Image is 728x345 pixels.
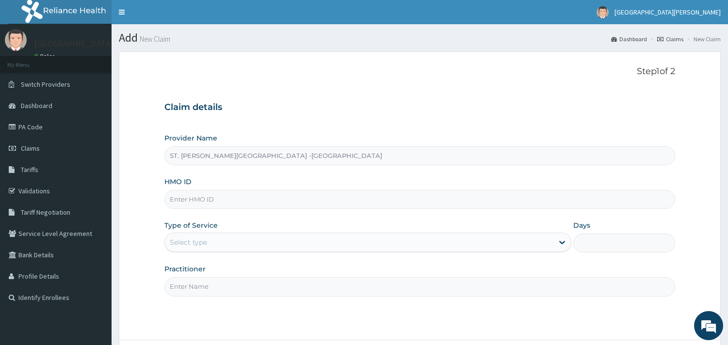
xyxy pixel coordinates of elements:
[164,220,218,230] label: Type of Service
[164,133,217,143] label: Provider Name
[34,39,178,48] p: [GEOGRAPHIC_DATA][PERSON_NAME]
[164,264,206,274] label: Practitioner
[21,101,52,110] span: Dashboard
[138,35,170,43] small: New Claim
[119,31,721,44] h1: Add
[21,144,40,153] span: Claims
[164,190,675,209] input: Enter HMO ID
[597,6,609,18] img: User Image
[615,8,721,16] span: [GEOGRAPHIC_DATA][PERSON_NAME]
[21,165,38,174] span: Tariffs
[34,53,57,60] a: Online
[657,35,683,43] a: Claims
[170,237,207,247] div: Select type
[21,80,70,89] span: Switch Providers
[5,29,27,51] img: User Image
[164,277,675,296] input: Enter Name
[611,35,647,43] a: Dashboard
[164,102,675,113] h3: Claim details
[21,208,70,217] span: Tariff Negotiation
[573,220,590,230] label: Days
[164,66,675,77] p: Step 1 of 2
[684,35,721,43] li: New Claim
[164,177,192,187] label: HMO ID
